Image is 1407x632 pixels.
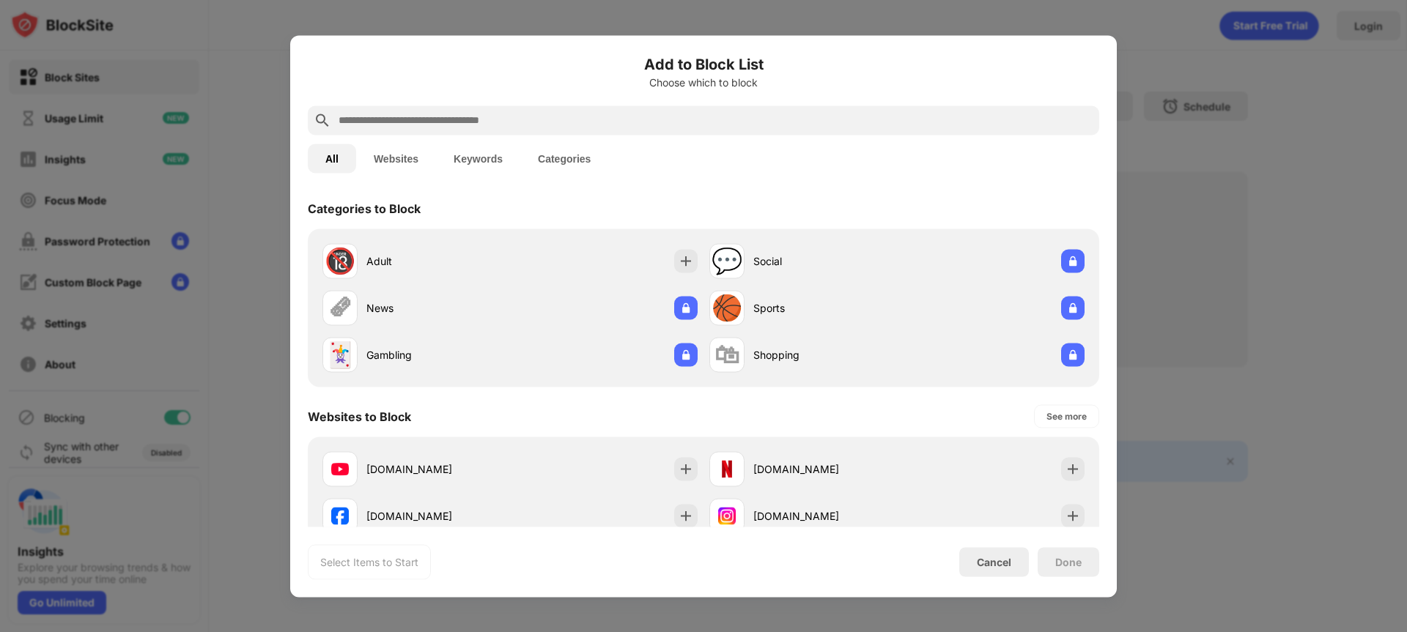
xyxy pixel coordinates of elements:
[356,144,436,173] button: Websites
[331,460,349,477] img: favicons
[308,409,411,423] div: Websites to Block
[314,111,331,129] img: search.svg
[328,293,352,323] div: 🗞
[308,201,421,215] div: Categories to Block
[712,246,742,276] div: 💬
[1046,409,1087,423] div: See more
[325,340,355,370] div: 🃏
[308,76,1099,88] div: Choose which to block
[308,144,356,173] button: All
[325,246,355,276] div: 🔞
[714,340,739,370] div: 🛍
[520,144,608,173] button: Categories
[366,253,510,269] div: Adult
[753,461,897,477] div: [DOMAIN_NAME]
[366,508,510,524] div: [DOMAIN_NAME]
[753,508,897,524] div: [DOMAIN_NAME]
[366,300,510,316] div: News
[366,461,510,477] div: [DOMAIN_NAME]
[320,554,418,569] div: Select Items to Start
[712,293,742,323] div: 🏀
[366,347,510,363] div: Gambling
[436,144,520,173] button: Keywords
[753,253,897,269] div: Social
[977,556,1011,568] div: Cancel
[1055,556,1082,568] div: Done
[718,507,736,524] img: favicons
[718,460,736,477] img: favicons
[308,53,1099,75] h6: Add to Block List
[753,300,897,316] div: Sports
[331,507,349,524] img: favicons
[753,347,897,363] div: Shopping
